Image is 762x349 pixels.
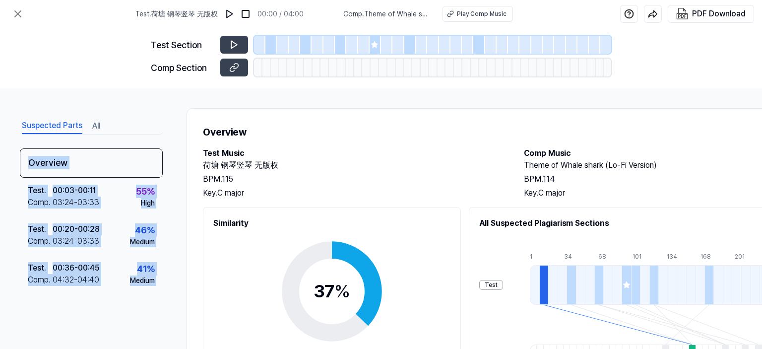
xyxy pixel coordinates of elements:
[53,262,99,274] div: 00:36 - 00:45
[241,9,251,19] img: stop
[479,280,503,290] div: Test
[692,7,746,20] div: PDF Download
[564,252,573,261] div: 34
[203,187,504,199] div: Key. C major
[457,9,507,18] div: Play Comp Music
[137,262,155,276] div: 41 %
[735,252,744,261] div: 201
[633,252,642,261] div: 101
[598,252,608,261] div: 68
[53,235,99,247] div: 03:24 - 03:33
[28,185,53,197] div: Test .
[136,185,155,198] div: 55 %
[135,9,218,19] span: Test . 荷塘 钢琴竖琴 无版权
[314,278,350,305] div: 37
[676,8,688,20] img: PDF Download
[141,198,155,209] div: High
[203,147,504,159] h2: Test Music
[28,262,53,274] div: Test .
[28,223,53,235] div: Test .
[20,148,163,178] div: Overview
[130,276,155,286] div: Medium
[28,274,53,286] div: Comp .
[28,235,53,247] div: Comp .
[53,197,99,209] div: 03:24 - 03:33
[624,9,634,19] img: help
[334,280,350,302] span: %
[343,9,431,19] span: Comp . Theme of Whale shark (Lo-Fi Version)
[135,223,155,237] div: 46 %
[53,274,99,286] div: 04:32 - 04:40
[225,9,235,19] img: play
[257,9,304,19] div: 00:00 / 04:00
[648,9,658,19] img: share
[674,5,748,22] button: PDF Download
[443,6,513,22] button: Play Comp Music
[530,252,539,261] div: 1
[700,252,710,261] div: 168
[213,217,450,229] h2: Similarity
[203,173,504,185] div: BPM. 115
[151,38,214,52] div: Test Section
[28,197,53,209] div: Comp .
[151,61,214,74] div: Comp Section
[53,223,100,235] div: 00:20 - 00:28
[22,118,82,134] button: Suspected Parts
[667,252,676,261] div: 134
[53,185,96,197] div: 00:03 - 00:11
[130,237,155,247] div: Medium
[203,159,504,171] h2: 荷塘 钢琴竖琴 无版权
[92,118,100,134] button: All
